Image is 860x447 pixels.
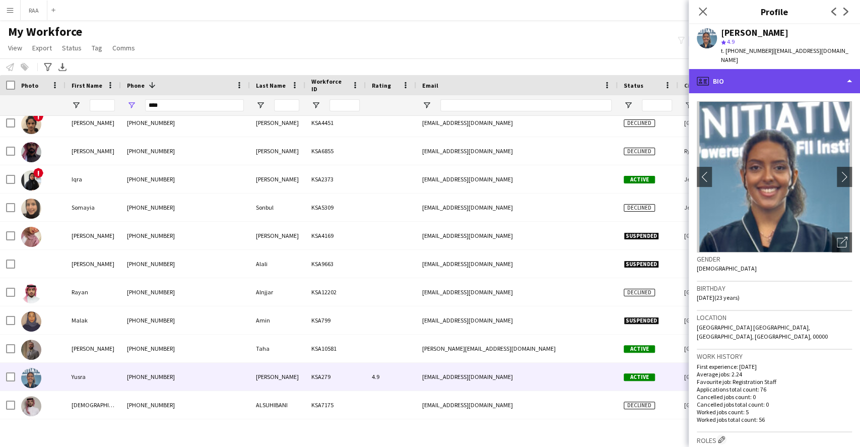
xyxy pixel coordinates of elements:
div: KSA799 [305,306,366,334]
div: Rayan [65,278,121,306]
a: Tag [88,41,106,54]
img: Malak Amin [21,311,41,332]
p: Cancelled jobs count: 0 [697,393,852,401]
div: [PERSON_NAME] [250,137,305,165]
div: Yusra [65,363,121,391]
div: Ryiadh [678,137,739,165]
div: KSA279 [305,363,366,391]
span: Declined [624,204,655,212]
div: KSA7175 [305,391,366,419]
div: Jeddah [678,194,739,221]
div: 4.9 [366,363,416,391]
div: Alali [250,250,305,278]
div: [PERSON_NAME] [65,222,121,249]
app-action-btn: Export XLSX [56,61,69,73]
span: Workforce ID [311,78,348,93]
h3: Roles [697,434,852,445]
div: KSA2373 [305,165,366,193]
span: 4.9 [727,38,735,45]
img: Rayan Alnjjar [21,283,41,303]
div: [PERSON_NAME][EMAIL_ADDRESS][DOMAIN_NAME] [416,335,618,362]
div: [EMAIL_ADDRESS][DOMAIN_NAME] [416,165,618,193]
div: [EMAIL_ADDRESS][DOMAIN_NAME] [416,109,618,137]
div: [PHONE_NUMBER] [121,278,250,306]
a: Status [58,41,86,54]
p: Cancelled jobs total count: 0 [697,401,852,408]
div: Taha [250,335,305,362]
input: Phone Filter Input [145,99,244,111]
div: [GEOGRAPHIC_DATA] [678,278,739,306]
div: [PHONE_NUMBER] [121,194,250,221]
div: [EMAIL_ADDRESS][DOMAIN_NAME] [416,363,618,391]
span: Suspended [624,232,659,240]
div: [EMAIL_ADDRESS][DOMAIN_NAME] [416,137,618,165]
div: [PHONE_NUMBER] [121,250,250,278]
input: Workforce ID Filter Input [329,99,360,111]
div: Iqra [65,165,121,193]
div: [EMAIL_ADDRESS][DOMAIN_NAME] [416,306,618,334]
div: ALSUHIBANI [250,391,305,419]
span: Status [62,43,82,52]
div: Somayia [65,194,121,221]
div: [PHONE_NUMBER] [121,109,250,137]
button: Open Filter Menu [256,101,265,110]
div: [EMAIL_ADDRESS][DOMAIN_NAME] [416,194,618,221]
div: Malak [65,306,121,334]
span: Declined [624,289,655,296]
span: My Workforce [8,24,82,39]
input: First Name Filter Input [90,99,115,111]
span: [GEOGRAPHIC_DATA] [GEOGRAPHIC_DATA], [GEOGRAPHIC_DATA], [GEOGRAPHIC_DATA], 00000 [697,324,828,340]
span: Suspended [624,261,659,268]
input: Status Filter Input [642,99,672,111]
span: t. [PHONE_NUMBER] [721,47,773,54]
span: Export [32,43,52,52]
div: [PERSON_NAME] [250,165,305,193]
input: Email Filter Input [440,99,612,111]
button: Open Filter Menu [684,101,693,110]
div: [PHONE_NUMBER] [121,363,250,391]
div: [GEOGRAPHIC_DATA] [678,306,739,334]
p: First experience: [DATE] [697,363,852,370]
img: Iqra Mohammed Ishaq [21,170,41,190]
div: Alnjjar [250,278,305,306]
span: First Name [72,82,102,89]
h3: Location [697,313,852,322]
span: Suspended [624,317,659,325]
input: Last Name Filter Input [274,99,299,111]
div: Open photos pop-in [832,232,852,252]
div: [PERSON_NAME] [250,222,305,249]
span: Comms [112,43,135,52]
img: MESHARI ALSUHIBANI [21,396,41,416]
div: [GEOGRAPHIC_DATA] [678,391,739,419]
span: Active [624,345,655,353]
h3: Profile [689,5,860,18]
div: [PHONE_NUMBER] [121,335,250,362]
h3: Work history [697,352,852,361]
button: Open Filter Menu [624,101,633,110]
div: [PERSON_NAME] [65,137,121,165]
span: Tag [92,43,102,52]
div: KSA4169 [305,222,366,249]
span: City [684,82,696,89]
img: Yusra Idriss [21,368,41,388]
div: [EMAIL_ADDRESS][DOMAIN_NAME] [416,278,618,306]
div: [PHONE_NUMBER] [121,222,250,249]
div: [GEOGRAPHIC_DATA] [678,109,739,137]
span: Active [624,373,655,381]
span: Declined [624,402,655,409]
span: Phone [127,82,145,89]
span: | [EMAIL_ADDRESS][DOMAIN_NAME] [721,47,848,63]
button: Open Filter Menu [127,101,136,110]
app-action-btn: Advanced filters [42,61,54,73]
a: Export [28,41,56,54]
span: View [8,43,22,52]
div: KSA6855 [305,137,366,165]
div: KSA5309 [305,194,366,221]
p: Worked jobs count: 5 [697,408,852,416]
button: Open Filter Menu [422,101,431,110]
img: Somayia Sonbul [21,199,41,219]
div: [GEOGRAPHIC_DATA] [678,222,739,249]
span: Active [624,176,655,183]
a: View [4,41,26,54]
span: Status [624,82,643,89]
